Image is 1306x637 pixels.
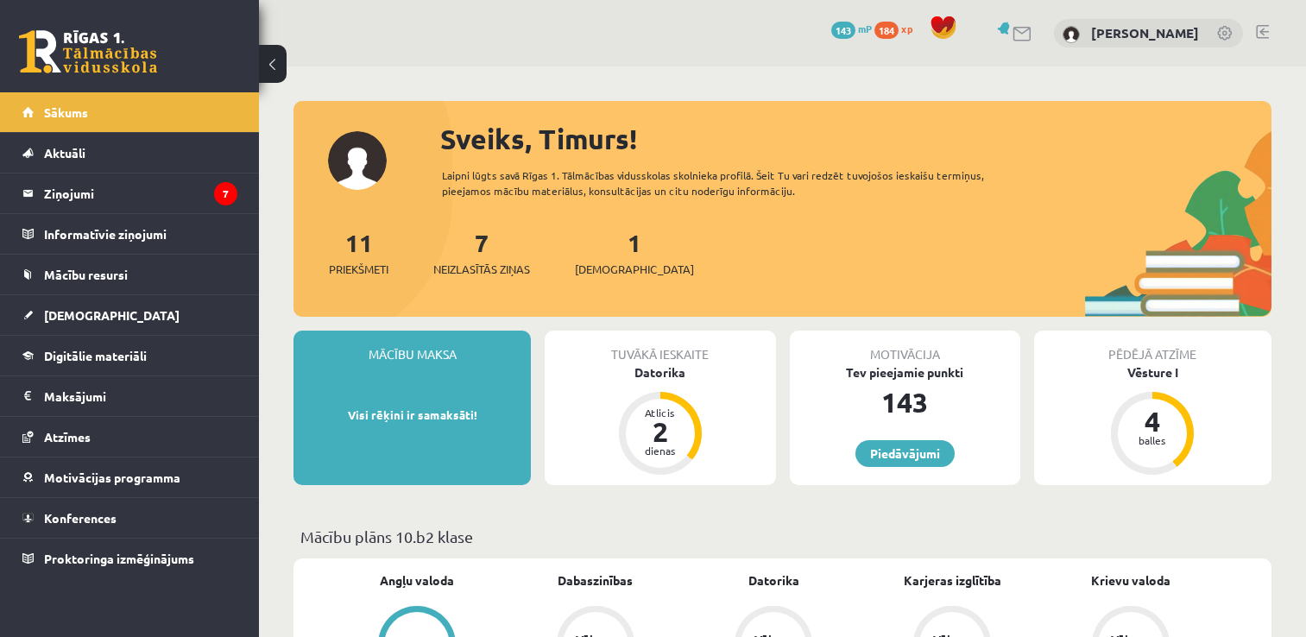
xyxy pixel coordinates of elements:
a: Proktoringa izmēģinājums [22,539,237,578]
a: Atzīmes [22,417,237,457]
span: Proktoringa izmēģinājums [44,551,194,566]
a: Mācību resursi [22,255,237,294]
a: Vēsture I 4 balles [1034,363,1271,477]
a: Digitālie materiāli [22,336,237,375]
span: mP [858,22,872,35]
a: Angļu valoda [380,571,454,590]
a: Krievu valoda [1091,571,1170,590]
div: 2 [634,418,686,445]
div: Laipni lūgts savā Rīgas 1. Tālmācības vidusskolas skolnieka profilā. Šeit Tu vari redzēt tuvojošo... [442,167,1029,199]
span: Aktuāli [44,145,85,161]
a: Motivācijas programma [22,457,237,497]
a: Informatīvie ziņojumi [22,214,237,254]
div: Datorika [545,363,775,382]
legend: Informatīvie ziņojumi [44,214,237,254]
a: Aktuāli [22,133,237,173]
div: Vēsture I [1034,363,1271,382]
span: Sākums [44,104,88,120]
a: 184 xp [874,22,921,35]
div: dienas [634,445,686,456]
span: Digitālie materiāli [44,348,147,363]
span: 143 [831,22,855,39]
img: Timurs Šutenko [1063,26,1080,43]
span: [DEMOGRAPHIC_DATA] [44,307,180,323]
div: Motivācija [790,331,1020,363]
a: Datorika [748,571,799,590]
a: 1[DEMOGRAPHIC_DATA] [575,227,694,278]
i: 7 [214,182,237,205]
a: Karjeras izglītība [904,571,1001,590]
div: 4 [1126,407,1178,435]
p: Mācību plāns 10.b2 klase [300,525,1265,548]
legend: Maksājumi [44,376,237,416]
span: xp [901,22,912,35]
a: Konferences [22,498,237,538]
a: Ziņojumi7 [22,173,237,213]
span: Konferences [44,510,117,526]
div: Mācību maksa [293,331,531,363]
span: 184 [874,22,899,39]
div: Sveiks, Timurs! [440,118,1271,160]
span: Motivācijas programma [44,470,180,485]
div: Pēdējā atzīme [1034,331,1271,363]
a: 7Neizlasītās ziņas [433,227,530,278]
div: Tev pieejamie punkti [790,363,1020,382]
a: 143 mP [831,22,872,35]
a: Piedāvājumi [855,440,955,467]
legend: Ziņojumi [44,173,237,213]
a: Sākums [22,92,237,132]
span: Atzīmes [44,429,91,445]
a: 11Priekšmeti [329,227,388,278]
div: 143 [790,382,1020,423]
a: Dabaszinības [558,571,633,590]
a: [PERSON_NAME] [1091,24,1199,41]
a: Maksājumi [22,376,237,416]
div: balles [1126,435,1178,445]
span: Priekšmeti [329,261,388,278]
span: Neizlasītās ziņas [433,261,530,278]
p: Visi rēķini ir samaksāti! [302,407,522,424]
div: Tuvākā ieskaite [545,331,775,363]
a: Rīgas 1. Tālmācības vidusskola [19,30,157,73]
div: Atlicis [634,407,686,418]
span: [DEMOGRAPHIC_DATA] [575,261,694,278]
a: Datorika Atlicis 2 dienas [545,363,775,477]
a: [DEMOGRAPHIC_DATA] [22,295,237,335]
span: Mācību resursi [44,267,128,282]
